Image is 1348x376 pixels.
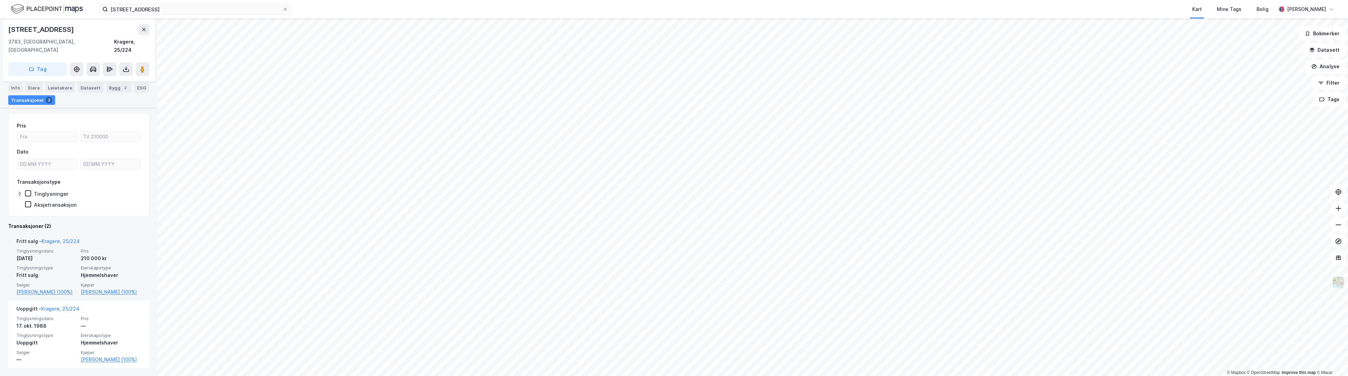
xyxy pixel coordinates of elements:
[17,178,61,186] div: Transaksjonstype
[16,248,77,254] span: Tinglysningsdato
[1227,370,1246,375] a: Mapbox
[41,306,79,312] a: Kragerø, 25/224
[81,322,141,330] div: —
[16,271,77,279] div: Fritt salg
[1247,370,1280,375] a: OpenStreetMap
[16,237,80,248] div: Fritt salg -
[17,148,28,156] div: Dato
[1192,5,1202,13] div: Kart
[34,191,68,197] div: Tinglysninger
[16,254,77,263] div: [DATE]
[122,84,129,91] div: 2
[81,271,141,279] div: Hjemmelshaver
[16,332,77,338] span: Tinglysningstype
[81,332,141,338] span: Eierskapstype
[11,3,83,15] img: logo.f888ab2527a4732fd821a326f86c7f29.svg
[45,83,75,93] div: Leietakere
[1287,5,1326,13] div: [PERSON_NAME]
[46,97,52,104] div: 2
[81,339,141,347] div: Hjemmelshaver
[1303,43,1345,57] button: Datasett
[17,159,77,169] input: DD.MM.YYYY
[81,288,141,296] a: [PERSON_NAME] (100%)
[1282,370,1316,375] a: Improve this map
[8,24,75,35] div: [STREET_ADDRESS]
[16,288,77,296] a: [PERSON_NAME] (100%)
[16,265,77,271] span: Tinglysningstype
[81,265,141,271] span: Eierskapstype
[80,159,140,169] input: DD.MM.YYYY
[8,62,67,76] button: Tag
[81,316,141,322] span: Pris
[16,282,77,288] span: Selger
[134,83,149,93] div: ESG
[81,248,141,254] span: Pris
[8,38,114,54] div: 3783, [GEOGRAPHIC_DATA], [GEOGRAPHIC_DATA]
[108,4,283,14] input: Søk på adresse, matrikkel, gårdeiere, leietakere eller personer
[81,254,141,263] div: 210 000 kr
[16,316,77,322] span: Tinglysningsdato
[16,322,77,330] div: 17. okt. 1988
[1306,60,1345,73] button: Analyse
[1313,93,1345,106] button: Tags
[34,202,77,208] div: Aksjetransaksjon
[17,122,26,130] div: Pris
[1332,276,1345,289] img: Z
[16,355,77,364] div: —
[1312,76,1345,90] button: Filter
[16,305,79,316] div: Uoppgitt -
[114,38,149,54] div: Kragerø, 25/224
[16,339,77,347] div: Uoppgitt
[1314,343,1348,376] iframe: Chat Widget
[8,83,23,93] div: Info
[17,132,77,142] input: Fra
[106,83,132,93] div: Bygg
[1257,5,1269,13] div: Bolig
[25,83,42,93] div: Eiere
[41,238,80,244] a: Kragerø, 25/224
[78,83,103,93] div: Datasett
[16,350,77,355] span: Selger
[1314,343,1348,376] div: Kontrollprogram for chat
[81,355,141,364] a: [PERSON_NAME] (100%)
[8,222,149,230] div: Transaksjoner (2)
[80,132,140,142] input: Til 210000
[81,350,141,355] span: Kjøper
[8,95,55,105] div: Transaksjoner
[81,282,141,288] span: Kjøper
[1217,5,1241,13] div: Mine Tags
[1299,27,1345,40] button: Bokmerker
